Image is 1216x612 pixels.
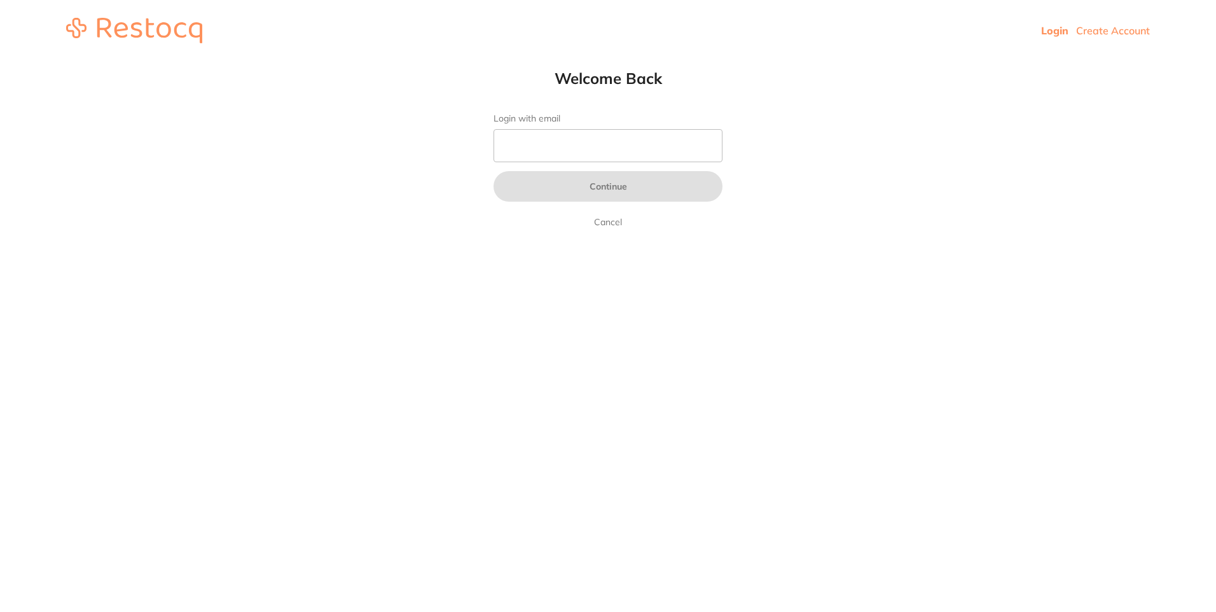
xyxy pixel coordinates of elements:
label: Login with email [494,113,722,124]
a: Create Account [1076,24,1150,37]
img: restocq_logo.svg [66,18,202,43]
button: Continue [494,171,722,202]
a: Login [1041,24,1068,37]
a: Cancel [591,214,625,230]
h1: Welcome Back [468,69,748,88]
